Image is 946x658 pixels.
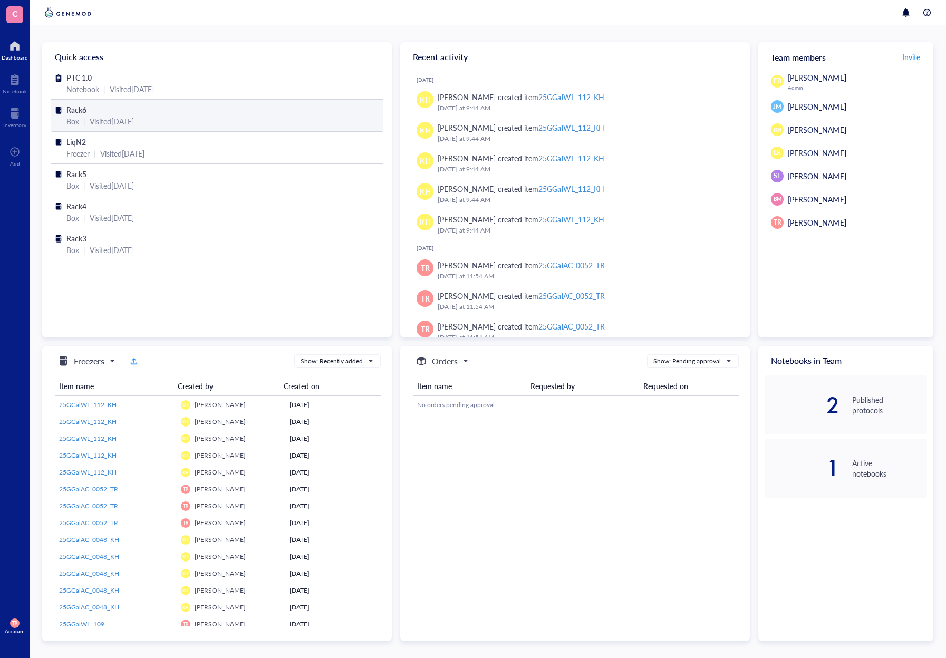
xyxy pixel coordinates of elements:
div: Box [66,244,79,256]
a: 25GGalWL_109 [59,620,172,629]
div: [DATE] at 9:44 AM [438,164,733,175]
span: KH [182,453,188,458]
span: 25GGalWL_109 [59,620,104,628]
span: [PERSON_NAME] [195,434,246,443]
div: | [83,212,85,224]
span: FB [774,76,781,86]
span: TR [12,621,17,626]
a: Dashboard [2,37,28,61]
a: 25GGalAC_0052_TR [59,518,172,528]
a: 25GGalWL_112_KH [59,451,172,460]
div: [PERSON_NAME] created item [438,321,604,332]
a: 25GGalWL_112_KH [59,400,172,410]
div: Quick access [42,42,392,72]
a: 25GGalAC_0052_TR [59,501,172,511]
span: [PERSON_NAME] [788,148,846,158]
span: LiqN2 [66,137,86,147]
div: [PERSON_NAME] created item [438,91,604,103]
div: [DATE] [289,501,377,511]
div: Visited [DATE] [110,83,154,95]
a: TR[PERSON_NAME] created item25GGalAC_0052_TR[DATE] at 11:54 AM [409,316,741,347]
div: Box [66,212,79,224]
a: TR[PERSON_NAME] created item25GGalAC_0052_TR[DATE] at 11:54 AM [409,255,741,286]
span: C [12,7,18,20]
span: TR [421,293,430,304]
th: Item name [413,376,526,396]
span: BM [773,195,781,203]
th: Created by [173,376,279,396]
span: [PERSON_NAME] [788,217,846,228]
div: [DATE] [289,569,377,578]
div: 25GGalWL_112_KH [538,214,604,225]
span: KH [182,403,188,408]
div: No orders pending approval [417,400,735,410]
div: [DATE] [289,485,377,494]
span: KH [182,555,188,559]
a: TR[PERSON_NAME] created item25GGalAC_0052_TR[DATE] at 11:54 AM [409,286,741,316]
span: [PERSON_NAME] [195,417,246,426]
div: 2 [765,396,839,413]
span: SF [774,171,781,181]
div: [DATE] [289,586,377,595]
a: Notebook [3,71,27,94]
a: 25GGalAC_0052_TR [59,485,172,494]
span: 25GGalWL_112_KH [59,434,117,443]
div: [DATE] [417,76,741,83]
a: 25GGalAC_0048_KH [59,603,172,612]
div: Visited [DATE] [90,180,134,191]
div: Inventory [3,122,26,128]
a: 25GGalAC_0048_KH [59,552,172,562]
div: | [83,180,85,191]
span: KH [773,125,781,134]
span: [PERSON_NAME] [195,569,246,578]
div: [DATE] at 9:44 AM [438,225,733,236]
div: Recent activity [400,42,750,72]
span: KH [182,470,188,475]
div: [PERSON_NAME] created item [438,290,604,302]
div: [DATE] [289,417,377,427]
div: Show: Recently added [301,356,363,366]
a: 25GGalWL_112_KH [59,468,172,477]
div: [DATE] [289,518,377,528]
th: Requested by [526,376,640,396]
div: 25GGalWL_112_KH [538,122,604,133]
span: KH [420,216,431,228]
span: TR [183,504,188,509]
div: 25GGalWL_112_KH [538,153,604,163]
a: KH[PERSON_NAME] created item25GGalWL_112_KH[DATE] at 9:44 AM [409,209,741,240]
div: Notebook [3,88,27,94]
span: TR [421,262,430,274]
div: Visited [DATE] [90,212,134,224]
span: [PERSON_NAME] [195,501,246,510]
span: [PERSON_NAME] [195,468,246,477]
span: KH [182,437,188,441]
span: 25GGalAC_0048_KH [59,552,119,561]
span: [PERSON_NAME] [788,194,846,205]
a: Invite [902,49,921,65]
div: [DATE] [289,535,377,545]
div: Team members [758,42,933,72]
th: Created on [279,376,373,396]
div: | [103,83,105,95]
a: 25GGalAC_0048_KH [59,535,172,545]
span: Rack5 [66,169,86,179]
div: [PERSON_NAME] created item [438,183,604,195]
span: [PERSON_NAME] [788,101,846,112]
div: [DATE] [289,400,377,410]
span: KH [182,572,188,576]
th: Item name [55,376,173,396]
span: KH [420,186,431,197]
div: [DATE] at 11:54 AM [438,302,733,312]
a: 25GGalWL_112_KH [59,417,172,427]
div: Box [66,180,79,191]
div: Account [5,628,25,634]
div: [DATE] [289,451,377,460]
div: Freezer [66,148,90,159]
div: [DATE] at 11:54 AM [438,271,733,282]
h5: Freezers [74,355,104,367]
div: Visited [DATE] [100,148,144,159]
span: [PERSON_NAME] [195,586,246,595]
span: 25GGalWL_112_KH [59,417,117,426]
div: | [83,115,85,127]
span: 25GGalAC_0048_KH [59,586,119,595]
